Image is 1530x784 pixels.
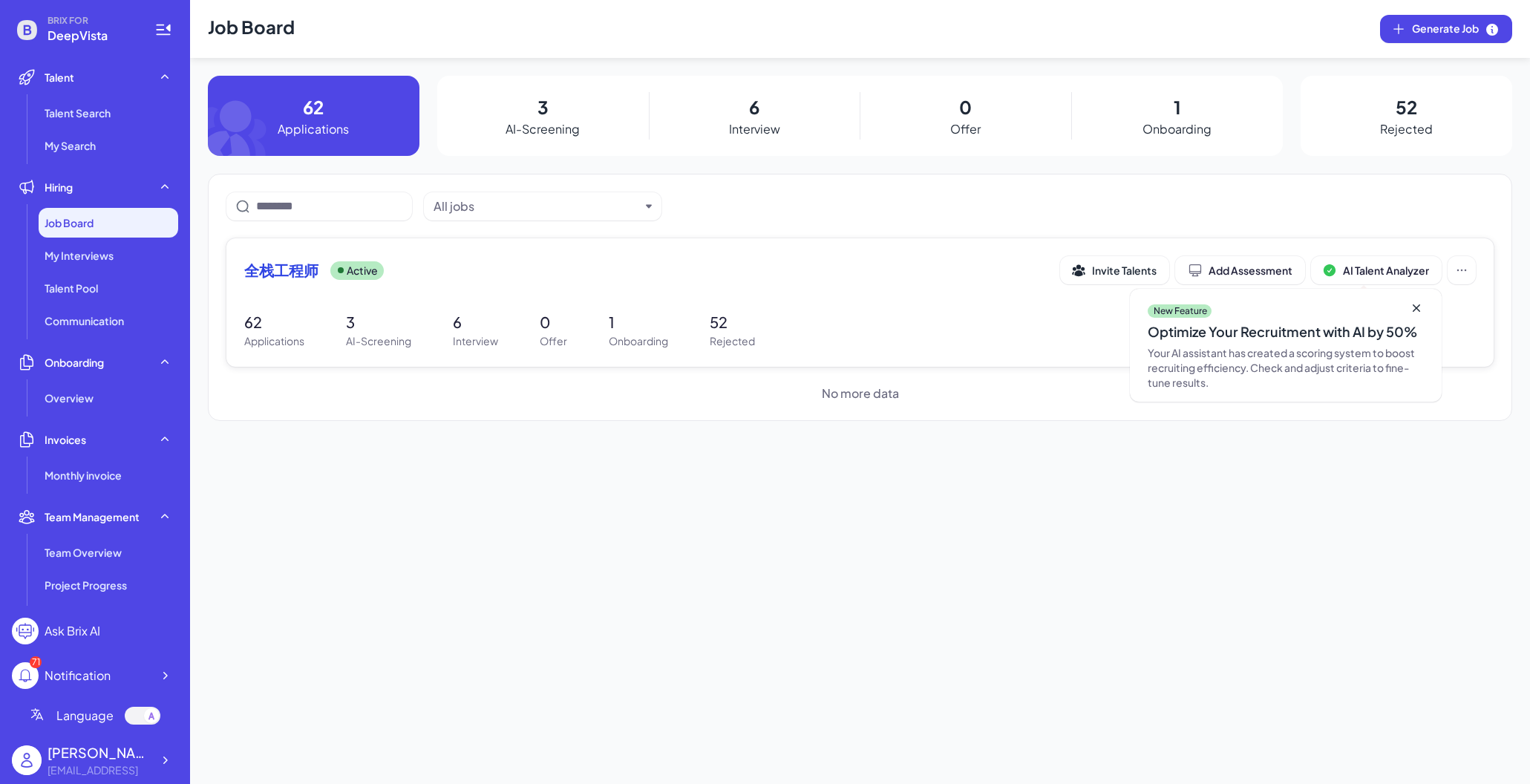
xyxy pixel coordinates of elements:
[1174,94,1181,120] p: 1
[244,311,304,333] p: 62
[48,762,151,778] div: jingconan@deepvista.ai
[434,197,474,215] div: All jobs
[540,311,567,333] p: 0
[729,120,780,138] p: Interview
[506,120,580,138] p: AI-Screening
[45,138,96,153] span: My Search
[45,281,98,295] span: Talent Pool
[1148,321,1424,342] div: Optimize Your Recruitment with AI by 50%
[48,27,137,45] span: DeepVista
[56,707,114,725] span: Language
[45,70,74,85] span: Talent
[45,215,94,230] span: Job Board
[540,333,567,349] p: Offer
[45,248,114,263] span: My Interviews
[45,667,111,685] div: Notification
[346,311,411,333] p: 3
[434,197,640,215] button: All jobs
[453,333,498,349] p: Interview
[1092,264,1157,277] span: Invite Talents
[48,742,151,762] div: Jing Conan Wang
[1343,264,1429,277] span: AI Talent Analyzer
[453,311,498,333] p: 6
[45,355,104,370] span: Onboarding
[45,509,140,524] span: Team Management
[303,94,324,120] p: 62
[45,468,122,483] span: Monthly invoice
[1142,120,1212,138] p: Onboarding
[30,656,42,668] div: 71
[1380,15,1512,43] button: Generate Job
[710,333,755,349] p: Rejected
[48,15,137,27] span: BRIX FOR
[1311,256,1442,284] button: AI Talent Analyzer
[822,385,899,402] span: No more data
[1148,345,1424,390] div: Your AI assistant has created a scoring system to boost recruiting efficiency. Check and adjust c...
[12,745,42,775] img: user_logo.png
[710,311,755,333] p: 52
[45,578,127,592] span: Project Progress
[45,391,94,405] span: Overview
[278,120,349,138] p: Applications
[346,333,411,349] p: AI-Screening
[347,263,378,278] p: Active
[244,260,318,281] span: 全栈工程师
[1396,94,1417,120] p: 52
[950,120,981,138] p: Offer
[1060,256,1169,284] button: Invite Talents
[45,622,100,640] div: Ask Brix AI
[1412,21,1500,37] span: Generate Job
[537,94,549,120] p: 3
[1175,256,1305,284] button: Add Assessment
[959,94,972,120] p: 0
[749,94,759,120] p: 6
[609,311,668,333] p: 1
[45,432,86,447] span: Invoices
[45,545,122,560] span: Team Overview
[45,105,111,120] span: Talent Search
[1188,263,1292,278] div: Add Assessment
[609,333,668,349] p: Onboarding
[1154,305,1207,317] p: New Feature
[1380,120,1433,138] p: Rejected
[45,180,73,195] span: Hiring
[244,333,304,349] p: Applications
[45,313,124,328] span: Communication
